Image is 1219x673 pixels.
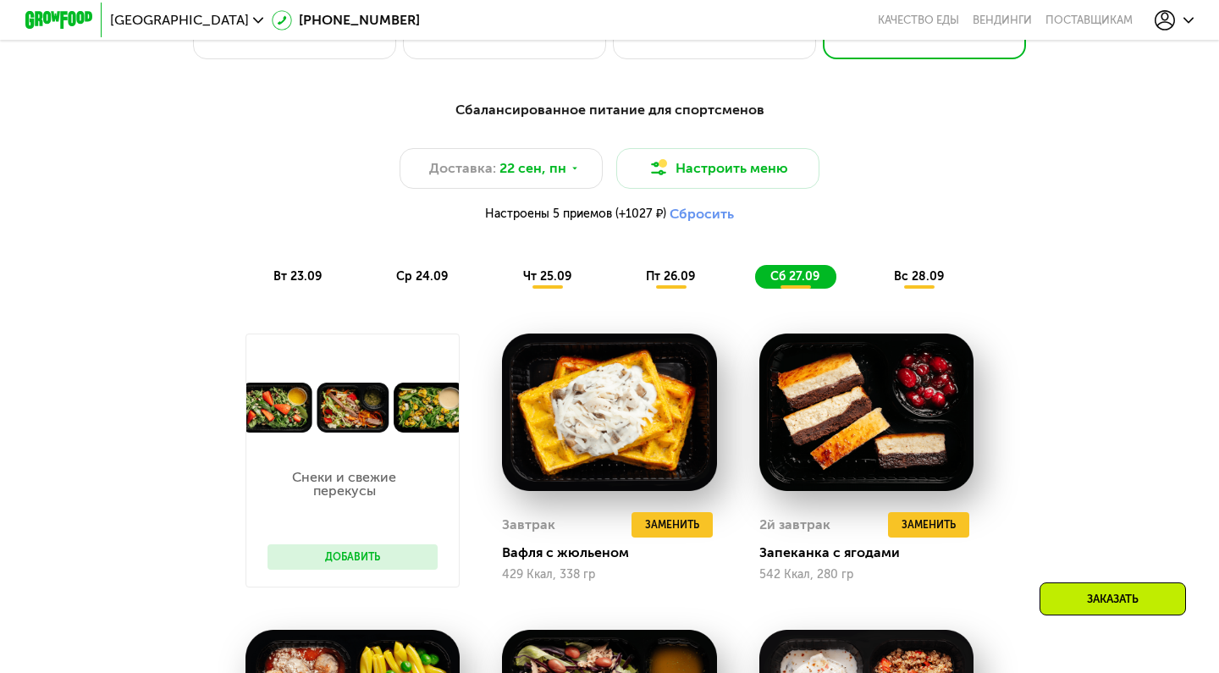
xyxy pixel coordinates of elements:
[888,512,969,538] button: Заменить
[499,158,566,179] span: 22 сен, пн
[894,269,944,284] span: вс 28.09
[878,14,959,27] a: Качество еды
[502,512,555,538] div: Завтрак
[502,544,730,561] div: Вафля с жюльеном
[616,148,819,189] button: Настроить меню
[759,512,830,538] div: 2й завтрак
[646,269,695,284] span: пт 26.09
[502,568,716,582] div: 429 Ккал, 338 гр
[396,269,448,284] span: ср 24.09
[273,269,322,284] span: вт 23.09
[759,544,987,561] div: Запеканка с ягодами
[1040,582,1186,615] div: Заказать
[523,269,571,284] span: чт 25.09
[645,516,699,533] span: Заменить
[902,516,956,533] span: Заменить
[1045,14,1133,27] div: поставщикам
[973,14,1032,27] a: Вендинги
[770,269,819,284] span: сб 27.09
[268,471,421,498] p: Снеки и свежие перекусы
[485,208,666,220] span: Настроены 5 приемов (+1027 ₽)
[759,568,974,582] div: 542 Ккал, 280 гр
[268,544,438,570] button: Добавить
[670,206,734,223] button: Сбросить
[272,10,420,30] a: [PHONE_NUMBER]
[632,512,713,538] button: Заменить
[110,14,249,27] span: [GEOGRAPHIC_DATA]
[429,158,496,179] span: Доставка:
[108,100,1111,121] div: Сбалансированное питание для спортсменов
